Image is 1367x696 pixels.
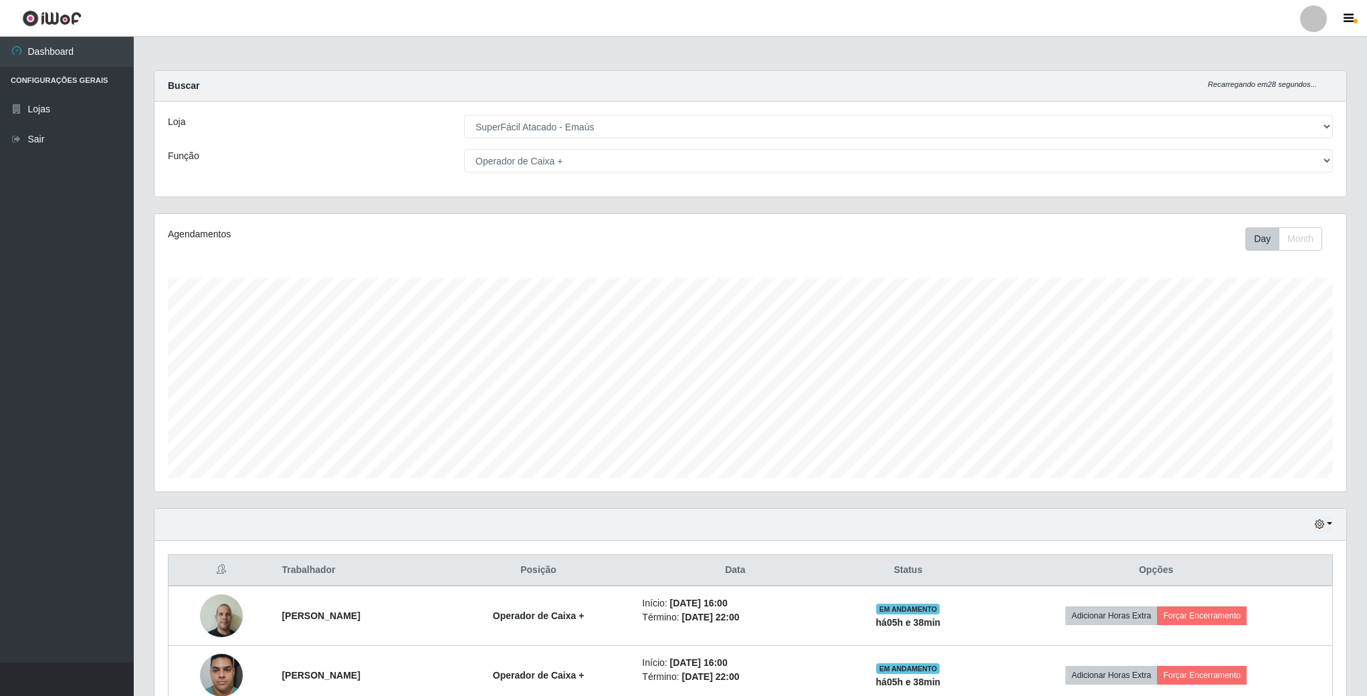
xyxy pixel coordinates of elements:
strong: Operador de Caixa + [493,670,585,681]
th: Trabalhador [274,555,442,586]
strong: há 05 h e 38 min [876,677,941,687]
li: Término: [642,610,828,624]
div: Toolbar with button groups [1245,227,1333,251]
th: Opções [980,555,1332,586]
time: [DATE] 22:00 [681,612,739,622]
time: [DATE] 16:00 [670,657,728,668]
label: Função [168,149,199,163]
i: Recarregando em 28 segundos... [1208,80,1317,88]
strong: há 05 h e 38 min [876,617,941,628]
button: Adicionar Horas Extra [1065,606,1157,625]
span: EM ANDAMENTO [876,663,940,674]
div: First group [1245,227,1322,251]
strong: [PERSON_NAME] [282,610,360,621]
button: Forçar Encerramento [1157,606,1247,625]
button: Month [1279,227,1322,251]
strong: [PERSON_NAME] [282,670,360,681]
th: Posição [443,555,635,586]
strong: Buscar [168,80,199,91]
button: Day [1245,227,1279,251]
img: CoreUI Logo [22,10,82,27]
div: Agendamentos [168,227,641,241]
button: Adicionar Horas Extra [1065,666,1157,685]
time: [DATE] 22:00 [681,671,739,682]
th: Data [634,555,836,586]
time: [DATE] 16:00 [670,598,728,608]
img: 1720400321152.jpeg [200,587,243,644]
li: Início: [642,596,828,610]
li: Término: [642,670,828,684]
button: Forçar Encerramento [1157,666,1247,685]
span: EM ANDAMENTO [876,604,940,614]
li: Início: [642,656,828,670]
th: Status [836,555,980,586]
label: Loja [168,115,185,129]
strong: Operador de Caixa + [493,610,585,621]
